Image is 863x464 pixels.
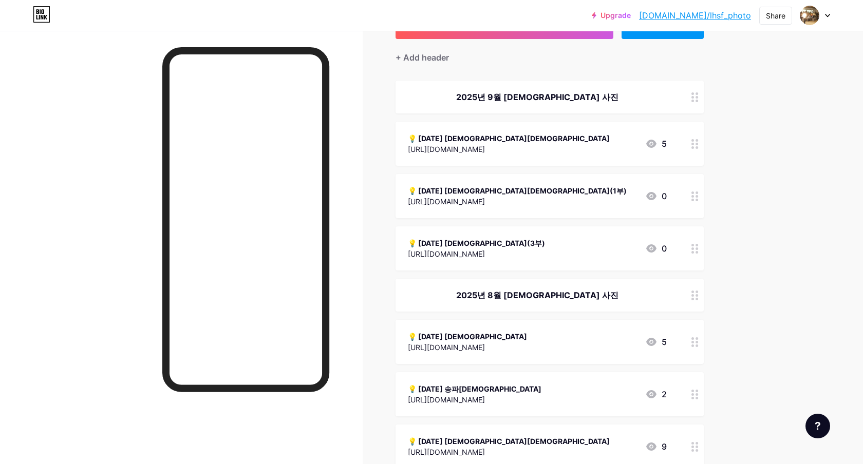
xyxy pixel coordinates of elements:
div: 9 [645,440,667,453]
div: [URL][DOMAIN_NAME] [408,394,541,405]
div: 2025년 8월 [DEMOGRAPHIC_DATA] 사진 [408,289,667,301]
div: 💡 [DATE] [DEMOGRAPHIC_DATA][DEMOGRAPHIC_DATA] [408,133,610,144]
div: 💡 [DATE] 송파[DEMOGRAPHIC_DATA] [408,383,541,394]
div: Share [766,10,785,21]
div: [URL][DOMAIN_NAME] [408,447,610,457]
div: 2025년 9월 [DEMOGRAPHIC_DATA] 사진 [408,91,667,103]
div: 0 [645,190,667,202]
div: [URL][DOMAIN_NAME] [408,196,627,207]
div: 💡 [DATE] [DEMOGRAPHIC_DATA][DEMOGRAPHIC_DATA] [408,436,610,447]
div: 💡 [DATE] [DEMOGRAPHIC_DATA](3부) [408,238,545,248]
div: 5 [645,336,667,348]
div: 5 [645,138,667,150]
div: [URL][DOMAIN_NAME] [408,342,527,353]
div: 0 [645,242,667,255]
div: [URL][DOMAIN_NAME] [408,144,610,154]
div: 2 [645,388,667,400]
div: [URL][DOMAIN_NAME] [408,248,545,259]
img: lhsf_photo [800,6,819,25]
div: 💡 [DATE] [DEMOGRAPHIC_DATA][DEMOGRAPHIC_DATA](1부) [408,185,627,196]
div: + Add header [396,51,449,64]
div: 💡 [DATE] [DEMOGRAPHIC_DATA] [408,331,527,342]
a: Upgrade [592,11,631,20]
a: [DOMAIN_NAME]/lhsf_photo [639,9,751,22]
